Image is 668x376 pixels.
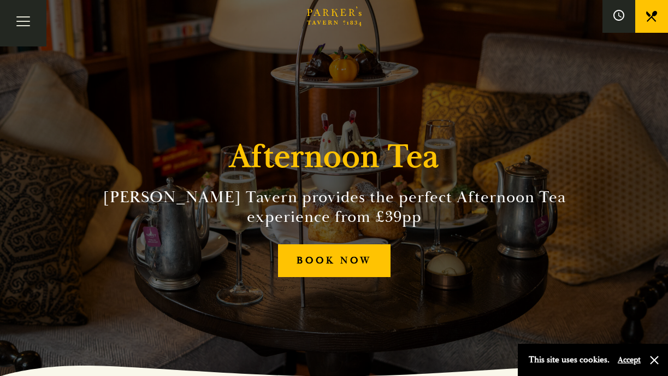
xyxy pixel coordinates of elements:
[649,355,660,366] button: Close and accept
[85,187,583,227] h2: [PERSON_NAME] Tavern provides the perfect Afternoon Tea experience from £39pp
[529,352,610,368] p: This site uses cookies.
[229,137,439,177] h1: Afternoon Tea
[278,244,391,278] a: BOOK NOW
[618,355,641,365] button: Accept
